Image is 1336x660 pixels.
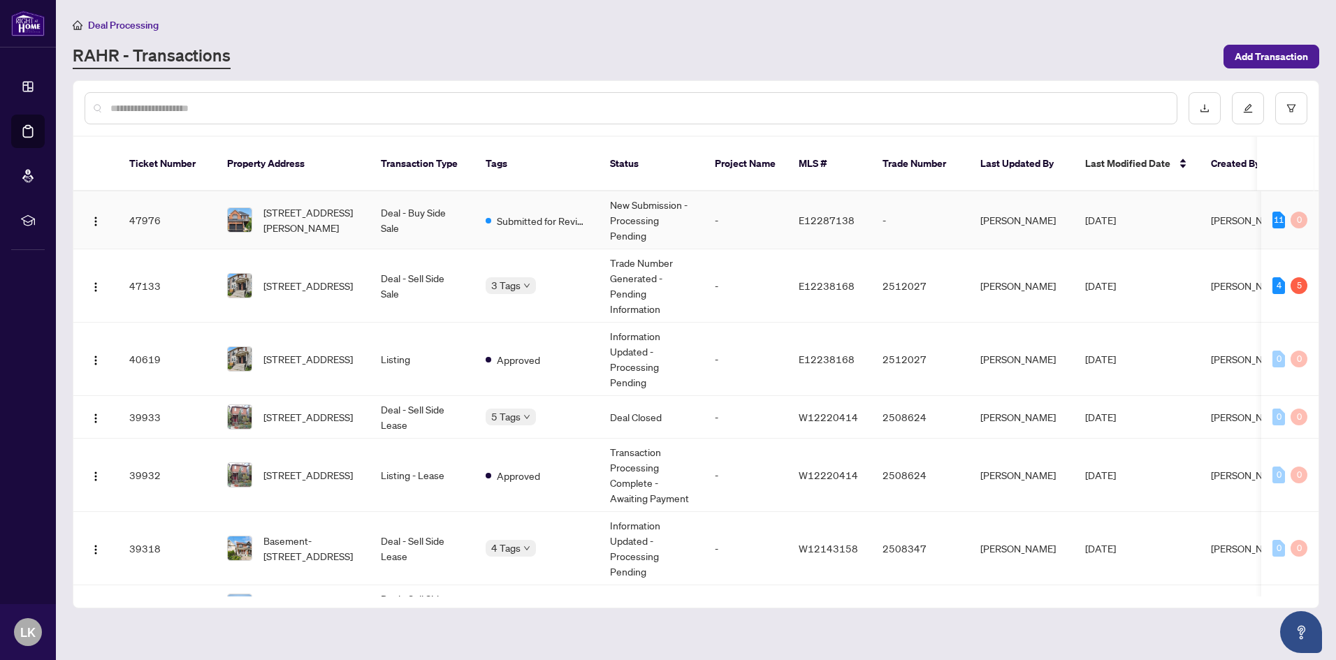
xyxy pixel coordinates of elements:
td: 47976 [118,191,216,249]
img: Logo [90,355,101,366]
td: - [704,249,787,323]
img: thumbnail-img [228,347,252,371]
th: Last Modified Date [1074,137,1200,191]
td: 2506868 [871,585,969,628]
td: - [704,512,787,585]
td: [PERSON_NAME] [969,191,1074,249]
td: 40619 [118,323,216,396]
button: filter [1275,92,1307,124]
img: logo [11,10,45,36]
span: Basement-[STREET_ADDRESS] [263,533,358,564]
span: [DATE] [1085,214,1116,226]
span: W12220414 [799,411,858,423]
td: Deal - Buy Side Sale [370,191,474,249]
td: 39933 [118,396,216,439]
td: Deal - Sell Side Lease [370,396,474,439]
button: Logo [85,348,107,370]
th: Trade Number [871,137,969,191]
span: [STREET_ADDRESS] [263,351,353,367]
span: Submitted for Review [497,213,588,228]
td: 36071 [118,585,216,628]
th: Property Address [216,137,370,191]
th: Status [599,137,704,191]
img: thumbnail-img [228,463,252,487]
span: Approved [497,352,540,367]
th: Project Name [704,137,787,191]
td: [PERSON_NAME] [969,512,1074,585]
td: [PERSON_NAME] [969,323,1074,396]
img: Logo [90,216,101,227]
span: download [1200,103,1210,113]
td: 39932 [118,439,216,512]
div: 0 [1291,212,1307,228]
img: Logo [90,413,101,424]
img: thumbnail-img [228,536,252,560]
span: filter [1286,103,1296,113]
span: [DATE] [1085,469,1116,481]
td: 2512027 [871,323,969,396]
th: Transaction Type [370,137,474,191]
span: W12220414 [799,469,858,481]
span: down [523,413,530,420]
td: Deal - Sell Side Sale [370,249,474,323]
td: Information Updated - Processing Pending [599,323,704,396]
div: 0 [1291,409,1307,425]
button: download [1189,92,1221,124]
a: RAHR - Transactions [73,44,231,69]
span: [DATE] [1085,353,1116,365]
img: Logo [90,544,101,555]
td: - [704,323,787,396]
img: thumbnail-img [228,594,252,618]
td: Deal - Sell Side Lease [370,585,474,628]
button: Logo [85,209,107,231]
td: New Submission - Processing Pending [599,191,704,249]
span: down [523,545,530,552]
button: edit [1232,92,1264,124]
button: Logo [85,464,107,486]
span: [PERSON_NAME] [1211,353,1286,365]
td: - [704,396,787,439]
img: Logo [90,471,101,482]
span: [DATE] [1085,411,1116,423]
span: Approved [497,468,540,483]
span: [PERSON_NAME] [1211,411,1286,423]
div: 0 [1291,467,1307,483]
div: 0 [1272,409,1285,425]
img: thumbnail-img [228,405,252,429]
th: Ticket Number [118,137,216,191]
div: 4 [1272,277,1285,294]
td: Transaction Processing Complete - Awaiting Payment [599,439,704,512]
img: thumbnail-img [228,274,252,298]
td: Trade Number Generated - Pending Information [599,249,704,323]
span: 4 Tags [491,540,521,556]
button: Logo [85,406,107,428]
td: Information Updated - Processing Pending [599,512,704,585]
button: Logo [85,595,107,617]
img: thumbnail-img [228,208,252,232]
th: Last Updated By [969,137,1074,191]
span: [STREET_ADDRESS] [263,409,353,425]
td: 2508624 [871,396,969,439]
span: [STREET_ADDRESS][PERSON_NAME] [263,205,358,235]
td: 47133 [118,249,216,323]
button: Logo [85,274,107,297]
div: 0 [1291,351,1307,367]
span: 5 Tags [491,409,521,425]
span: Deal Processing [88,19,159,31]
span: [DATE] [1085,542,1116,555]
span: W12143158 [799,542,858,555]
span: [DATE] [1085,279,1116,292]
td: - [871,191,969,249]
td: - [704,585,787,628]
span: [STREET_ADDRESS] [263,278,353,293]
span: [PERSON_NAME] [1211,214,1286,226]
span: [PERSON_NAME] [1211,469,1286,481]
span: home [73,20,82,30]
button: Add Transaction [1224,45,1319,68]
td: [PERSON_NAME] [969,585,1074,628]
div: 0 [1272,540,1285,557]
td: Deal Closed [599,396,704,439]
td: - [599,585,704,628]
th: MLS # [787,137,871,191]
button: Open asap [1280,611,1322,653]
